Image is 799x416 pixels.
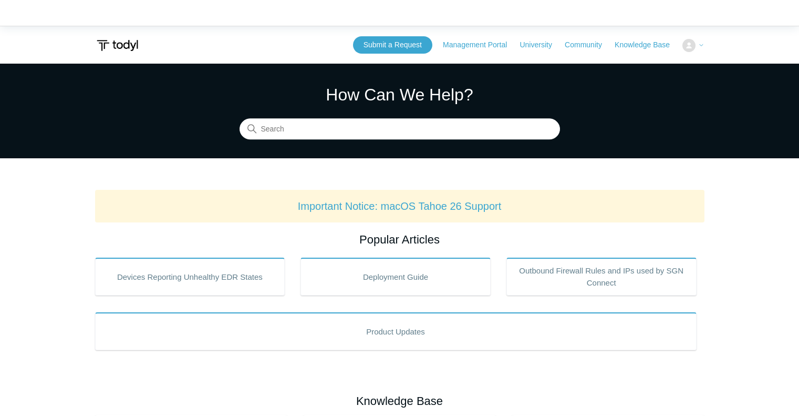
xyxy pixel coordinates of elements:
a: Devices Reporting Unhealthy EDR States [95,258,285,296]
input: Search [240,119,560,140]
h2: Knowledge Base [95,392,704,410]
a: Product Updates [95,312,697,350]
a: University [520,39,562,50]
a: Outbound Firewall Rules and IPs used by SGN Connect [506,258,697,296]
h2: Popular Articles [95,231,704,248]
h1: How Can We Help? [240,82,560,107]
a: Community [565,39,613,50]
a: Deployment Guide [300,258,491,296]
a: Important Notice: macOS Tahoe 26 Support [298,200,502,212]
img: Todyl Support Center Help Center home page [95,36,140,55]
a: Submit a Request [353,36,432,54]
a: Knowledge Base [615,39,680,50]
a: Management Portal [443,39,517,50]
